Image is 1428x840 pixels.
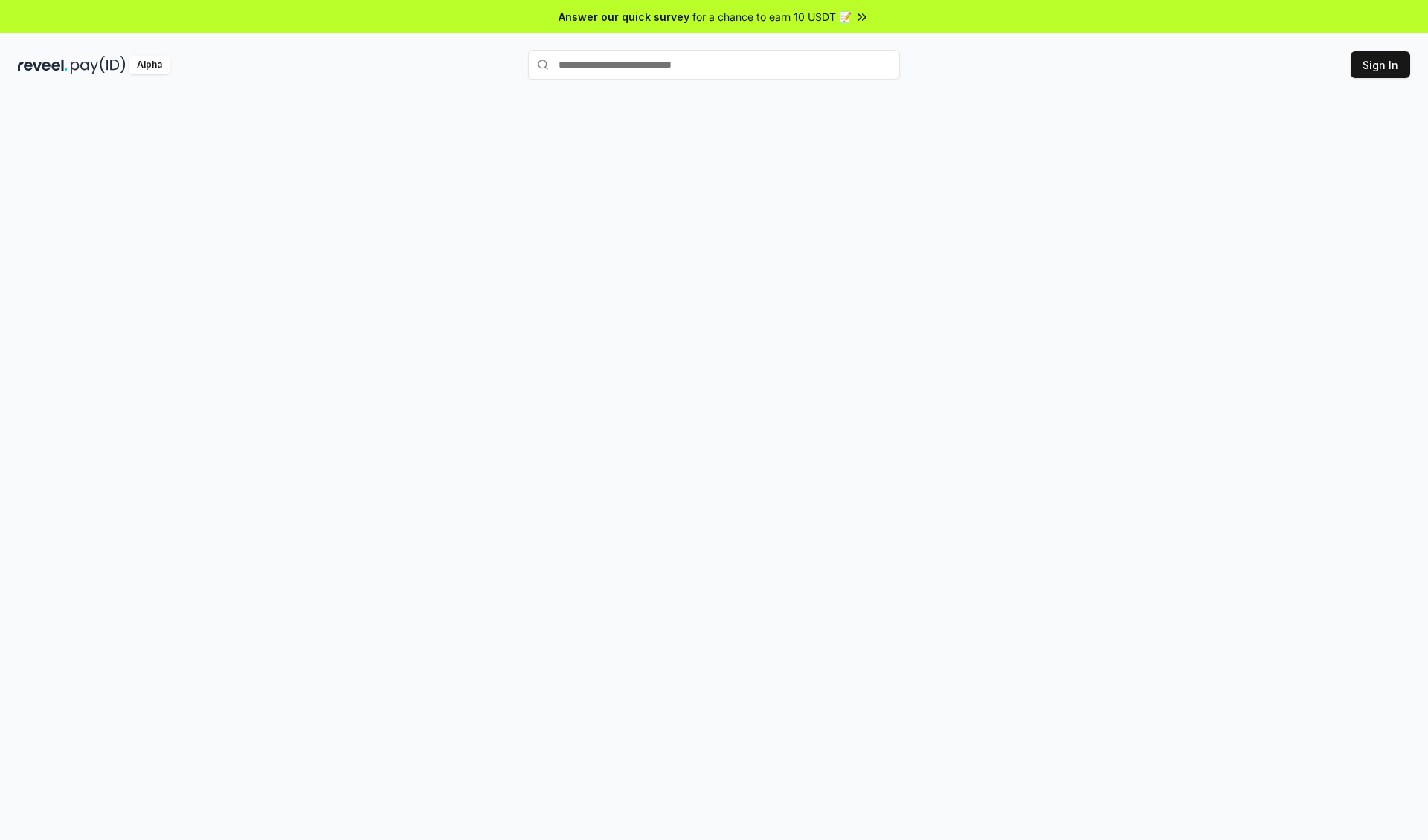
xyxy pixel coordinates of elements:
span: Answer our quick survey [559,9,689,25]
img: pay_id [71,56,126,74]
div: Alpha [129,56,170,74]
button: Sign In [1351,51,1410,78]
span: for a chance to earn 10 USDT 📝 [692,9,852,25]
img: reveel_dark [18,56,68,74]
